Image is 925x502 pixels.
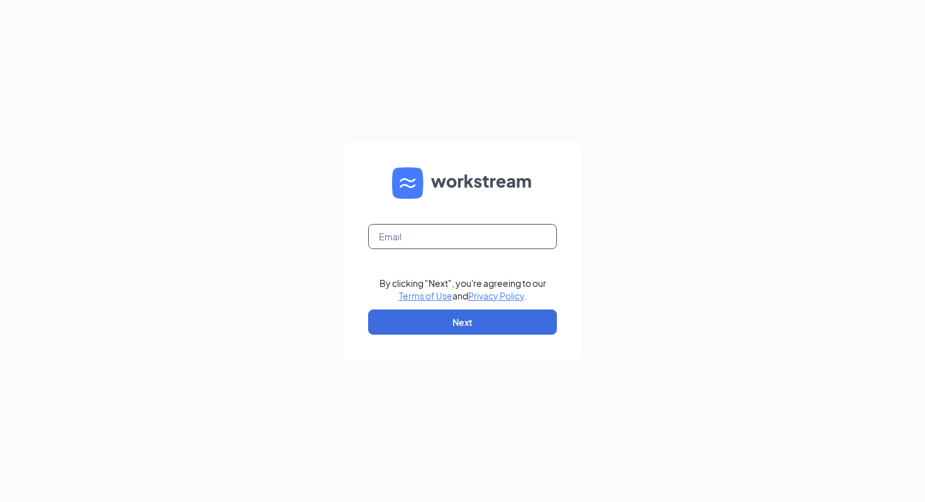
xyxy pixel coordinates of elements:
input: Email [368,224,557,249]
a: Terms of Use [399,290,452,301]
button: Next [368,310,557,335]
div: By clicking "Next", you're agreeing to our and . [379,277,546,302]
img: WS logo and Workstream text [392,167,533,199]
a: Privacy Policy [468,290,524,301]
